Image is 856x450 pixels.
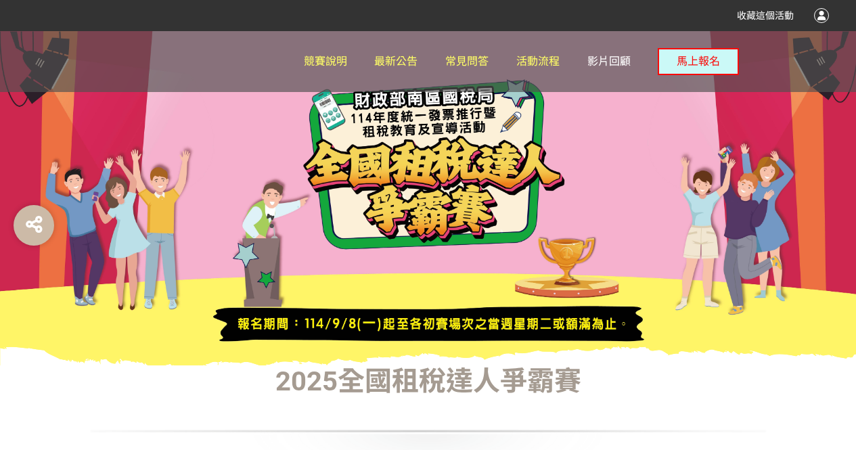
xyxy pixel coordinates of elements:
[374,55,418,68] span: 最新公告
[90,365,767,398] h1: 2025全國租稅達人爭霸賽
[737,10,794,21] span: 收藏這個活動
[445,55,489,68] span: 常見問答
[304,31,347,92] a: 競賽說明
[658,48,739,75] button: 馬上報名
[445,31,489,92] a: 常見問答
[516,55,560,68] span: 活動流程
[304,55,347,68] span: 競賽說明
[374,31,418,92] a: 最新公告
[677,55,720,68] span: 馬上報名
[516,31,560,92] a: 活動流程
[587,31,631,92] a: 影片回顧
[587,55,631,68] span: 影片回顧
